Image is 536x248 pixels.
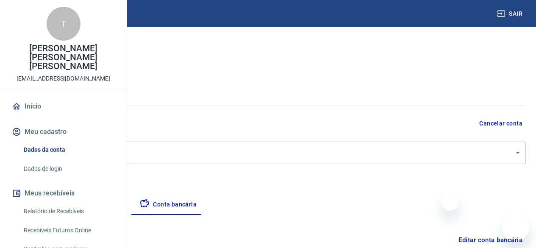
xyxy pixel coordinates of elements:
button: Sair [495,6,526,22]
button: Conta bancária [133,195,203,215]
a: Início [10,97,117,116]
button: Cancelar conta [476,116,526,131]
button: Meus recebíveis [10,184,117,203]
div: T [47,7,81,41]
button: Meu cadastro [10,123,117,141]
a: Recebíveis Futuros Online [20,222,117,239]
button: Editar conta bancária [455,232,526,248]
a: Dados de login [20,160,117,178]
p: [EMAIL_ADDRESS][DOMAIN_NAME] [17,74,110,83]
a: Relatório de Recebíveis [20,203,117,220]
div: T B Croffelry [14,142,526,164]
h5: Dados cadastrais [14,78,526,92]
iframe: Botão para abrir a janela de mensagens [502,214,529,241]
p: [PERSON_NAME] [PERSON_NAME] [PERSON_NAME] [7,44,120,71]
iframe: Fechar mensagem [442,194,458,211]
a: Dados da conta [20,141,117,159]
